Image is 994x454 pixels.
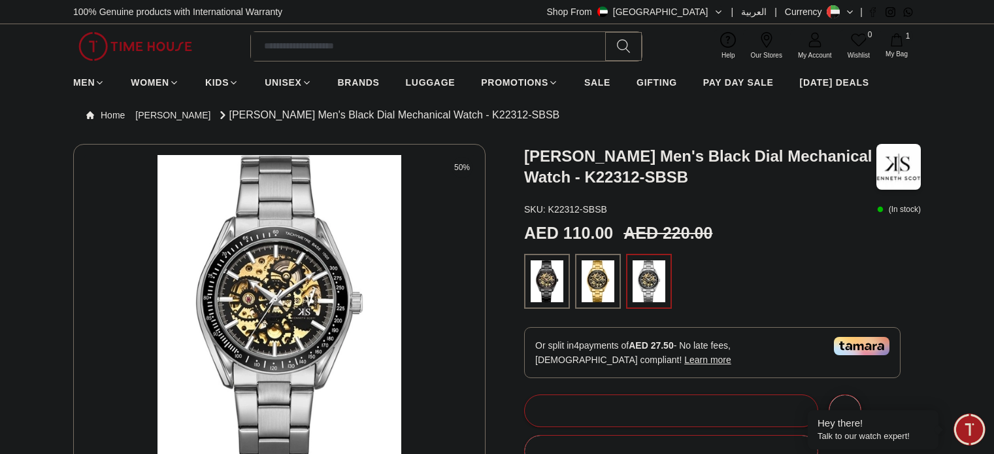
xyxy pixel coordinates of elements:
[800,71,869,94] a: [DATE] DEALS
[633,260,665,302] img: ...
[876,144,921,190] img: Kenneth Scott Men's Black Dial Mechanical Watch - K22312-SBSB
[205,76,229,89] span: KIDS
[338,76,380,89] span: BRANDS
[952,411,987,447] div: Chat Widget
[746,50,787,60] span: Our Stores
[582,260,614,302] img: ...
[265,71,311,94] a: UNISEX
[73,76,95,89] span: MEN
[584,76,610,89] span: SALE
[785,5,827,18] div: Currency
[818,417,929,430] div: Hey there!
[629,340,673,351] span: AED 27.50
[531,260,563,302] img: ...
[406,76,456,89] span: LUGGAGE
[834,337,889,355] img: Tamara
[877,203,921,216] p: ( In stock )
[868,7,878,17] a: Facebook
[743,29,790,63] a: Our Stores
[524,146,876,188] h3: [PERSON_NAME] Men's Black Dial Mechanical Watch - K22312-SBSB
[265,76,301,89] span: UNISEX
[338,71,380,94] a: BRANDS
[716,50,740,60] span: Help
[703,76,774,89] span: PAY DAY SALE
[524,394,818,427] button: Add to cart
[840,29,878,63] a: 0Wishlist
[216,107,560,123] div: [PERSON_NAME] Men's Black Dial Mechanical Watch - K22312-SBSB
[131,76,169,89] span: WOMEN
[793,50,837,60] span: My Account
[452,157,472,178] span: 50%
[741,5,767,18] button: العربية
[597,7,608,17] img: United Arab Emirates
[86,109,125,122] a: Home
[481,76,548,89] span: PROMOTIONS
[865,29,875,40] span: 0
[637,71,677,94] a: GIFTING
[524,327,901,378] div: Or split in 4 payments of - No late fees, [DEMOGRAPHIC_DATA] compliant!
[131,71,179,94] a: WOMEN
[731,5,734,18] span: |
[73,97,921,133] nav: Breadcrumb
[878,31,916,61] button: 1My Bag
[524,203,607,216] p: K22312-SBSB
[73,5,282,18] span: 100% Genuine products with International Warranty
[637,403,706,418] div: Add to cart
[524,221,613,246] h2: AED 110.00
[886,7,895,17] a: Instagram
[703,71,774,94] a: PAY DAY SALE
[714,29,743,63] a: Help
[774,5,777,18] span: |
[800,76,869,89] span: [DATE] DEALS
[818,431,929,442] p: Talk to our watch expert!
[73,71,105,94] a: MEN
[880,49,913,59] span: My Bag
[903,7,913,17] a: Whatsapp
[623,221,712,246] h3: AED 220.00
[842,50,875,60] span: Wishlist
[524,204,546,215] span: SKU :
[903,31,913,41] span: 1
[684,355,731,365] span: Learn more
[205,71,239,94] a: KIDS
[584,71,610,94] a: SALE
[547,5,723,18] button: Shop From[GEOGRAPHIC_DATA]
[78,32,192,61] img: ...
[481,71,558,94] a: PROMOTIONS
[860,5,863,18] span: |
[637,76,677,89] span: GIFTING
[406,71,456,94] a: LUGGAGE
[135,109,210,122] a: [PERSON_NAME]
